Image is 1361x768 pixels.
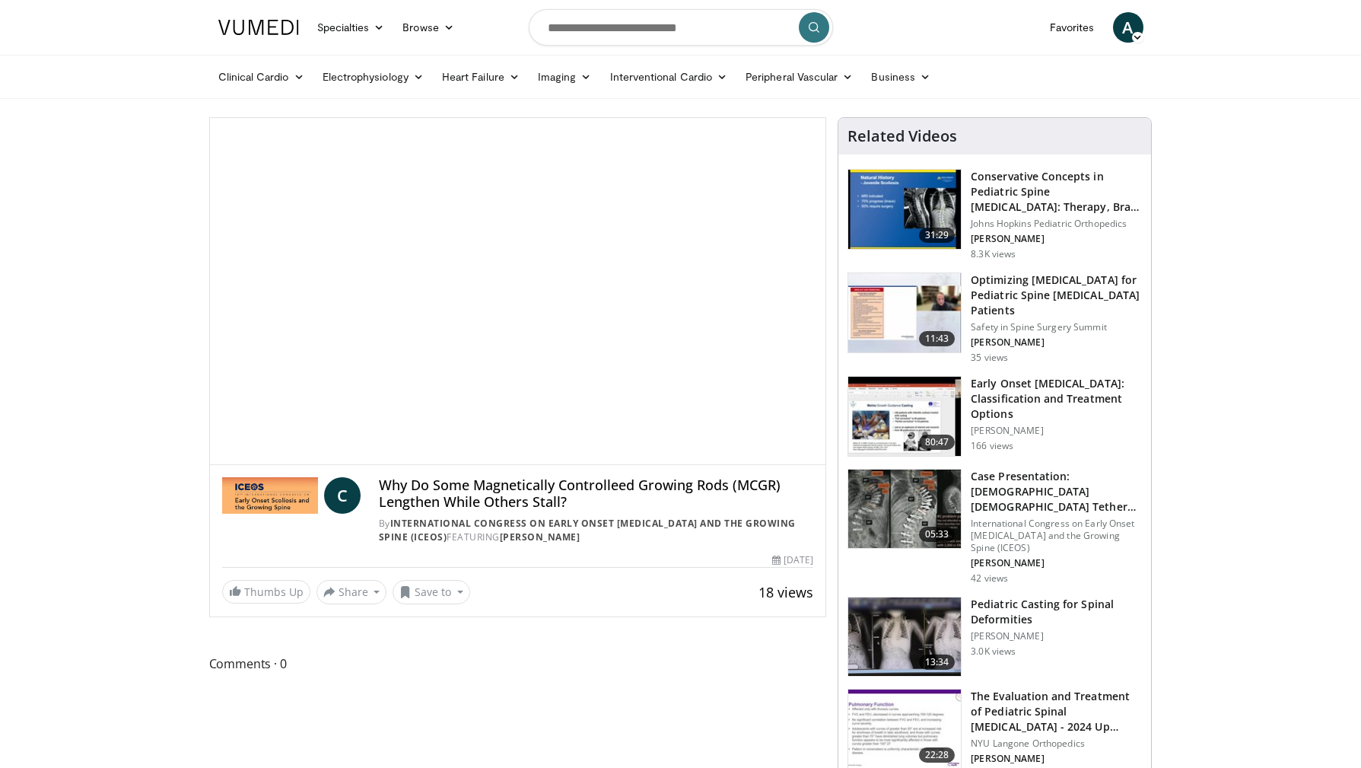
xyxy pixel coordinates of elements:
[379,477,813,510] h4: Why Do Some Magnetically Controlleed Growing Rods (MCGR) Lengthen While Others Stall?
[210,118,826,465] video-js: Video Player
[209,654,827,674] span: Comments 0
[919,228,956,243] span: 31:29
[847,127,957,145] h4: Related Videos
[529,62,601,92] a: Imaging
[222,580,310,604] a: Thumbs Up
[971,248,1016,260] p: 8.3K views
[758,583,813,601] span: 18 views
[848,470,961,549] img: ea4c4950-2824-4df4-bb4f-d425cd952dee.150x105_q85_crop-smart_upscale.jpg
[847,469,1142,585] a: 05:33 Case Presentation: [DEMOGRAPHIC_DATA] [DEMOGRAPHIC_DATA] Tether for 125° AIS with Discs Inc...
[847,272,1142,364] a: 11:43 Optimizing [MEDICAL_DATA] for Pediatric Spine [MEDICAL_DATA] Patients Safety in Spine Surge...
[848,170,961,249] img: f88ede7f-1e63-47fb-a07f-1bc65a26cc0a.150x105_q85_crop-smart_upscale.jpg
[847,597,1142,677] a: 13:34 Pediatric Casting for Spinal Deformities [PERSON_NAME] 3.0K views
[919,655,956,670] span: 13:34
[971,630,1142,642] p: [PERSON_NAME]
[847,169,1142,260] a: 31:29 Conservative Concepts in Pediatric Spine [MEDICAL_DATA]: Therapy, Brace o… Johns Hopkins Pe...
[316,580,387,604] button: Share
[862,62,940,92] a: Business
[971,597,1142,627] h3: Pediatric Casting for Spinal Deformities
[324,477,361,514] a: C
[313,62,433,92] a: Electrophysiology
[971,440,1013,452] p: 166 views
[971,518,1142,554] p: International Congress on Early Onset [MEDICAL_DATA] and the Growing Spine (ICEOS)
[393,12,463,43] a: Browse
[848,377,961,456] img: 080af967-a4d0-4826-9570-d72bf116778d.150x105_q85_crop-smart_upscale.jpg
[848,598,961,677] img: 014b34c2-3e76-4438-8849-64623db66396.150x105_q85_crop-smart_upscale.jpg
[919,435,956,450] span: 80:47
[772,553,813,567] div: [DATE]
[1041,12,1104,43] a: Favorites
[433,62,529,92] a: Heart Failure
[971,169,1142,215] h3: Conservative Concepts in Pediatric Spine [MEDICAL_DATA]: Therapy, Brace o…
[218,20,299,35] img: VuMedi Logo
[971,321,1142,333] p: Safety in Spine Surgery Summit
[601,62,737,92] a: Interventional Cardio
[971,645,1016,658] p: 3.0K views
[529,9,833,46] input: Search topics, interventions
[308,12,394,43] a: Specialties
[1113,12,1143,43] a: A
[971,572,1008,585] p: 42 views
[971,272,1142,318] h3: Optimizing [MEDICAL_DATA] for Pediatric Spine [MEDICAL_DATA] Patients
[848,273,961,352] img: 557bc190-4981-4553-806a-e103f1e7d078.150x105_q85_crop-smart_upscale.jpg
[393,580,470,604] button: Save to
[971,233,1142,245] p: [PERSON_NAME]
[209,62,313,92] a: Clinical Cardio
[971,689,1142,735] h3: The Evaluation and Treatment of Pediatric Spinal [MEDICAL_DATA] - 2024 Up…
[222,477,318,514] img: International Congress on Early Onset Scoliosis and the Growing Spine (ICEOS)
[971,738,1142,750] p: NYU Langone Orthopedics
[971,376,1142,422] h3: Early Onset [MEDICAL_DATA]: Classification and Treatment Options
[847,376,1142,457] a: 80:47 Early Onset [MEDICAL_DATA]: Classification and Treatment Options [PERSON_NAME] 166 views
[919,527,956,542] span: 05:33
[971,557,1142,569] p: [PERSON_NAME]
[971,218,1142,230] p: Johns Hopkins Pediatric Orthopedics
[919,747,956,763] span: 22:28
[500,531,580,543] a: [PERSON_NAME]
[971,469,1142,515] h3: Case Presentation: [DEMOGRAPHIC_DATA] [DEMOGRAPHIC_DATA] Tether for 125° AIS with Discs Incis…
[971,336,1142,349] p: [PERSON_NAME]
[919,331,956,346] span: 11:43
[379,517,796,543] a: International Congress on Early Onset [MEDICAL_DATA] and the Growing Spine (ICEOS)
[971,425,1142,437] p: [PERSON_NAME]
[379,517,813,544] div: By FEATURING
[971,352,1008,364] p: 35 views
[736,62,862,92] a: Peripheral Vascular
[971,753,1142,765] p: [PERSON_NAME]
